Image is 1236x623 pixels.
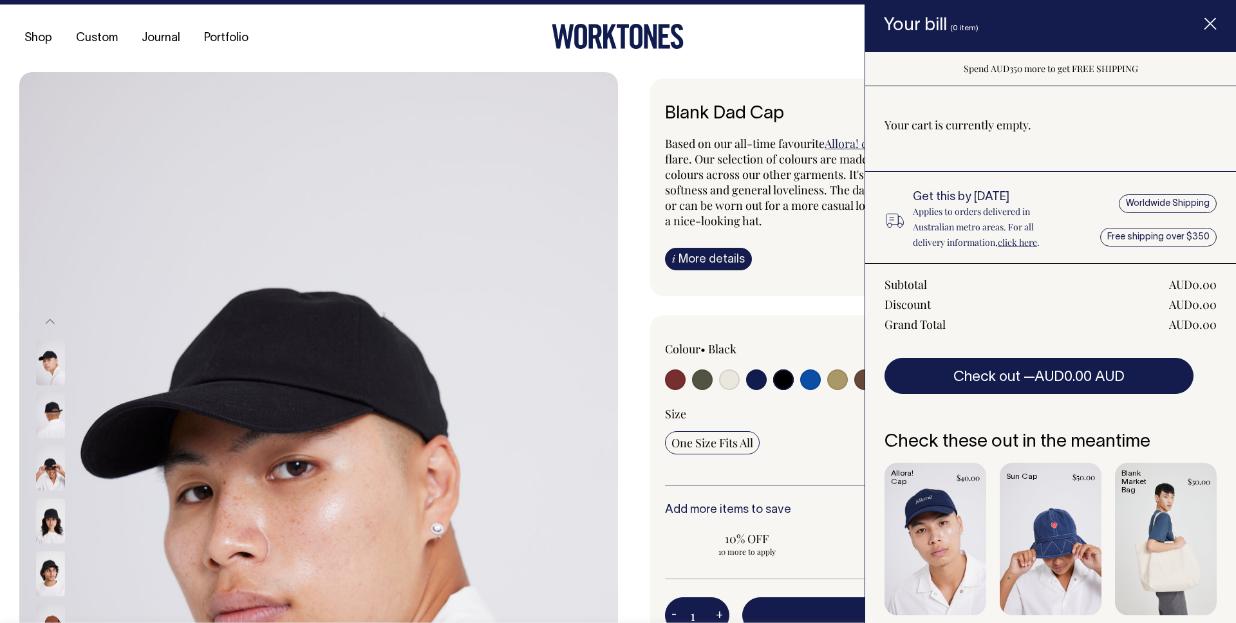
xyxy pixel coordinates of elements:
[1169,317,1217,332] div: AUD0.00
[1169,297,1217,312] div: AUD0.00
[998,236,1037,248] a: click here
[665,341,870,357] div: Colour
[36,446,65,491] img: black
[700,341,706,357] span: •
[913,191,1065,204] h6: Get this by [DATE]
[71,28,123,49] a: Custom
[672,252,675,265] span: i
[1035,371,1125,384] span: AUD0.00 AUD
[199,28,254,49] a: Portfolio
[665,136,1176,228] span: , we've left these dad caps blank for you to add your own flare. Our selection of colours are mad...
[671,546,823,557] span: 10 more to apply
[950,24,979,32] span: (0 item)
[964,62,1138,75] span: Spend AUD350 more to get FREE SHIPPING
[665,504,1176,517] h6: Add more items to save
[665,104,1176,124] h6: Blank Dad Cap
[885,297,931,312] div: Discount
[885,432,1217,452] h6: Check these out in the meantime
[671,531,823,546] span: 10% OFF
[665,527,829,561] input: 10% OFF 10 more to apply
[19,28,57,49] a: Shop
[913,204,1065,250] p: Applies to orders delivered in Australian metro areas. For all delivery information, .
[665,136,825,151] span: Based on our all-time favourite
[885,358,1194,394] button: Check out —AUD0.00 AUD
[665,406,1176,422] div: Size
[36,393,65,438] img: black
[885,277,927,292] div: Subtotal
[36,340,65,386] img: black
[1169,277,1217,292] div: AUD0.00
[843,531,995,546] span: 20% OFF
[671,435,753,451] span: One Size Fits All
[843,546,995,557] span: 25 more to apply
[665,248,752,270] a: iMore details
[708,341,736,357] label: Black
[885,117,1217,133] p: Your cart is currently empty.
[837,527,1001,561] input: 20% OFF 25 more to apply
[36,499,65,544] img: black
[885,317,946,332] div: Grand Total
[825,136,879,151] a: Allora! cap
[665,431,760,454] input: One Size Fits All
[36,552,65,597] img: black
[41,308,60,337] button: Previous
[136,28,185,49] a: Journal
